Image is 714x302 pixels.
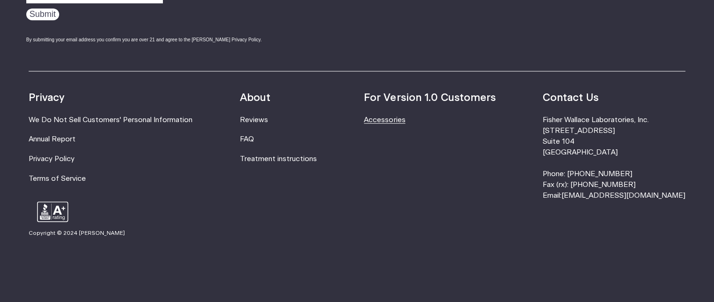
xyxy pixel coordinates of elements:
[29,136,76,143] a: Annual Report
[29,116,192,124] a: We Do Not Sell Customers' Personal Information
[561,192,685,199] a: [EMAIL_ADDRESS][DOMAIN_NAME]
[240,116,268,124] a: Reviews
[29,231,125,236] small: Copyright © 2024 [PERSON_NAME]
[364,116,405,124] a: Accessories
[29,93,64,103] strong: Privacy
[26,8,59,20] input: Submit
[240,155,317,163] a: Treatment instructions
[364,93,495,103] strong: For Version 1.0 Customers
[543,115,685,201] li: Fisher Wallace Laboratories, Inc. [STREET_ADDRESS] Suite 104 [GEOGRAPHIC_DATA] Phone: [PHONE_NUMB...
[26,36,292,43] div: By submitting your email address you confirm you are over 21 and agree to the [PERSON_NAME] Priva...
[29,155,75,163] a: Privacy Policy
[29,175,86,182] a: Terms of Service
[240,136,254,143] a: FAQ
[543,93,599,103] strong: Contact Us
[240,93,270,103] strong: About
